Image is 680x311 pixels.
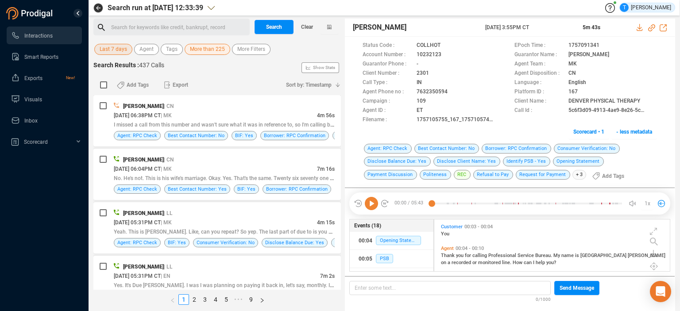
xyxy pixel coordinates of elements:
[317,219,335,226] span: 4m 15s
[114,273,161,279] span: [DATE] 05:31PM CT
[568,78,586,88] span: English
[114,112,161,119] span: [DATE] 06:38PM CT
[189,295,199,304] a: 2
[164,157,174,163] span: | CN
[478,260,502,265] span: monitored
[441,231,449,237] span: You
[514,41,564,50] span: EPoch Time :
[568,69,576,78] span: CN
[246,294,256,305] li: 9
[170,298,175,303] span: left
[354,222,381,230] span: Events (18)
[536,260,546,265] span: help
[11,69,75,87] a: ExportsNew!
[561,253,575,258] span: name
[568,88,578,97] span: 167
[376,254,393,263] span: PSB
[417,97,426,106] span: 109
[463,224,495,230] span: 00:03 - 00:04
[256,294,268,305] button: right
[363,60,412,69] span: Guarantor Phone :
[7,111,82,129] li: Inbox
[553,253,561,258] span: My
[167,294,178,305] li: Previous Page
[266,185,328,193] span: Borrower: RPC Confirmation
[93,149,341,200] div: [PERSON_NAME]| CN[DATE] 06:04PM CT| MK7m 16sNo. He's not. This is his wife's marriage. Okay. Yes....
[364,157,431,166] span: Disclose Balance Due: Yes
[235,131,253,140] span: BIF: Yes
[11,90,75,108] a: Visuals
[210,294,221,305] li: 4
[117,185,157,193] span: Agent: RPC Check
[546,260,556,265] span: you?
[414,144,479,154] span: Best Contact Number: No
[221,294,232,305] li: 5
[568,106,646,115] span: 5c6f3d09-4913-4ae9-8e26-5c13a088ac3c
[123,264,164,270] span: [PERSON_NAME]
[114,281,357,288] span: Yes. It's Due [PERSON_NAME]. I was I was planning on paying it back in, let's say, monthly. I got...
[24,33,53,39] span: Interactions
[166,44,178,55] span: Tags
[485,23,572,31] span: [DATE] 3:55PM CT
[256,294,268,305] li: Next Page
[114,121,344,128] span: I missed a call from this number and wasn't sure what it was in reference to, so I'm calling back. Y
[24,75,42,81] span: Exports
[265,238,324,247] span: Disclose Balance Due: Yes
[359,252,372,266] div: 00:05
[568,125,609,139] button: Scorecard • 1
[301,62,339,73] button: Show Stats
[363,88,412,97] span: Agent Phone no :
[123,210,164,216] span: [PERSON_NAME]
[439,222,670,271] div: grid
[232,294,246,305] li: Next 5 Pages
[350,268,433,286] button: 00:06Self Identify: Yes
[560,281,594,295] span: Send Message
[259,298,265,303] span: right
[417,88,448,97] span: 7632350594
[513,260,524,265] span: How
[568,41,599,50] span: 1757091341
[645,196,650,211] span: 1x
[448,260,452,265] span: a
[417,41,440,50] span: COLLHOT
[616,125,652,139] span: - less metadata
[580,253,628,258] span: [GEOGRAPHIC_DATA]
[518,253,535,258] span: Service
[117,238,157,247] span: Agent: RPC Check
[134,44,159,55] button: Agent
[452,260,472,265] span: recorded
[359,234,372,248] div: 00:04
[232,294,246,305] span: •••
[503,157,550,166] span: Identify PSB - Yes
[473,170,513,180] span: Refusal to Pay
[568,50,609,60] span: [PERSON_NAME]
[168,185,227,193] span: Best Contact Number: Yes
[454,246,486,251] span: 00:04 - 00:10
[641,197,653,210] button: 1x
[363,97,412,106] span: Campaign :
[573,125,604,139] span: Scorecard • 1
[363,106,412,115] span: Agent ID :
[587,169,630,183] button: Add Tags
[161,219,172,226] span: | MK
[7,90,82,108] li: Visuals
[190,44,225,55] span: More than 225
[200,294,210,305] li: 3
[246,295,256,304] a: 9
[158,78,193,92] button: Export
[313,15,335,121] span: Show Stats
[359,270,372,284] div: 00:06
[353,22,406,33] span: [PERSON_NAME]
[266,20,282,34] span: Search
[623,3,626,12] span: T
[24,96,42,103] span: Visuals
[363,69,412,78] span: Client Number :
[441,260,448,265] span: on
[572,170,586,180] span: + 3
[363,50,412,60] span: Account Number :
[200,295,210,304] a: 3
[100,44,127,55] span: Last 7 days
[94,44,132,55] button: Last 7 days
[575,253,580,258] span: is
[535,253,553,258] span: Bureau.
